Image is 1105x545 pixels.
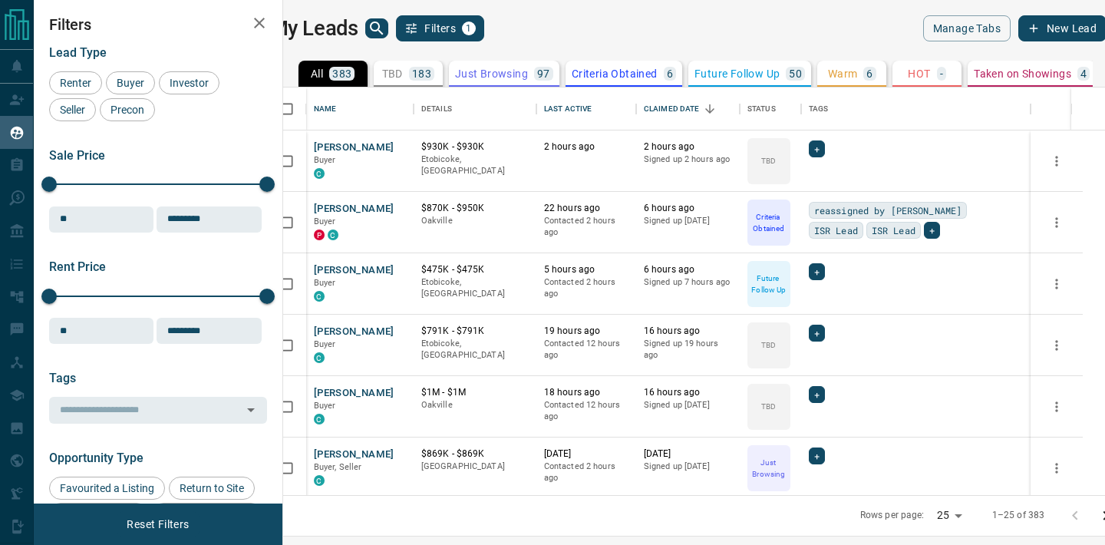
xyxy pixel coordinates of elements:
[809,386,825,403] div: +
[421,338,529,362] p: Etobicoke, [GEOGRAPHIC_DATA]
[814,387,820,402] span: +
[814,223,858,238] span: ISR Lead
[314,291,325,302] div: condos.ca
[314,155,336,165] span: Buyer
[544,263,628,276] p: 5 hours ago
[49,148,105,163] span: Sale Price
[872,223,915,238] span: ISR Lead
[761,155,776,167] p: TBD
[100,98,155,121] div: Precon
[866,68,872,79] p: 6
[924,222,940,239] div: +
[314,230,325,240] div: property.ca
[644,338,732,362] p: Signed up 19 hours ago
[270,16,358,41] h1: My Leads
[694,68,780,79] p: Future Follow Up
[421,325,529,338] p: $791K - $791K
[314,168,325,179] div: condos.ca
[49,477,165,500] div: Favourited a Listing
[740,88,801,130] div: Status
[314,202,394,216] button: [PERSON_NAME]
[809,140,825,157] div: +
[117,511,199,537] button: Reset Filters
[940,68,943,79] p: -
[311,68,323,79] p: All
[644,154,732,166] p: Signed up 2 hours ago
[49,451,143,465] span: Opportunity Type
[421,276,529,300] p: Etobicoke, [GEOGRAPHIC_DATA]
[814,448,820,464] span: +
[1080,68,1087,79] p: 4
[814,325,820,341] span: +
[463,23,474,34] span: 1
[314,325,394,339] button: [PERSON_NAME]
[314,401,336,411] span: Buyer
[49,371,76,385] span: Tags
[544,276,628,300] p: Contacted 2 hours ago
[164,77,214,89] span: Investor
[382,68,403,79] p: TBD
[749,457,789,480] p: Just Browsing
[314,462,362,472] span: Buyer, Seller
[421,154,529,177] p: Etobicoke, [GEOGRAPHIC_DATA]
[929,223,935,238] span: +
[49,259,106,274] span: Rent Price
[314,414,325,424] div: condos.ca
[306,88,414,130] div: Name
[1045,211,1068,234] button: more
[544,88,592,130] div: Last Active
[667,68,673,79] p: 6
[801,88,1031,130] div: Tags
[49,15,267,34] h2: Filters
[544,448,628,461] p: [DATE]
[49,71,102,94] div: Renter
[860,509,925,522] p: Rows per page:
[54,482,160,494] span: Favourited a Listing
[544,338,628,362] p: Contacted 12 hours ago
[1045,334,1068,357] button: more
[809,263,825,280] div: +
[106,71,155,94] div: Buyer
[992,509,1044,522] p: 1–25 of 383
[314,278,336,288] span: Buyer
[421,399,529,411] p: Oakville
[421,140,529,154] p: $930K - $930K
[544,461,628,484] p: Contacted 2 hours ago
[749,272,789,296] p: Future Follow Up
[544,140,628,154] p: 2 hours ago
[396,15,484,41] button: Filters1
[421,88,452,130] div: Details
[54,77,97,89] span: Renter
[644,276,732,289] p: Signed up 7 hours ago
[314,216,336,226] span: Buyer
[314,88,337,130] div: Name
[169,477,255,500] div: Return to Site
[699,98,721,120] button: Sort
[644,202,732,215] p: 6 hours ago
[1045,272,1068,296] button: more
[644,325,732,338] p: 16 hours ago
[1045,150,1068,173] button: more
[314,339,336,349] span: Buyer
[644,461,732,473] p: Signed up [DATE]
[923,15,1011,41] button: Manage Tabs
[644,386,732,399] p: 16 hours ago
[761,401,776,412] p: TBD
[828,68,858,79] p: Warm
[1045,395,1068,418] button: more
[931,504,968,527] div: 25
[809,325,825,342] div: +
[644,263,732,276] p: 6 hours ago
[240,399,262,421] button: Open
[814,264,820,279] span: +
[636,88,740,130] div: Claimed Date
[544,399,628,423] p: Contacted 12 hours ago
[174,482,249,494] span: Return to Site
[314,448,394,462] button: [PERSON_NAME]
[414,88,536,130] div: Details
[572,68,658,79] p: Criteria Obtained
[974,68,1071,79] p: Taken on Showings
[809,88,829,130] div: Tags
[644,399,732,411] p: Signed up [DATE]
[421,202,529,215] p: $870K - $950K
